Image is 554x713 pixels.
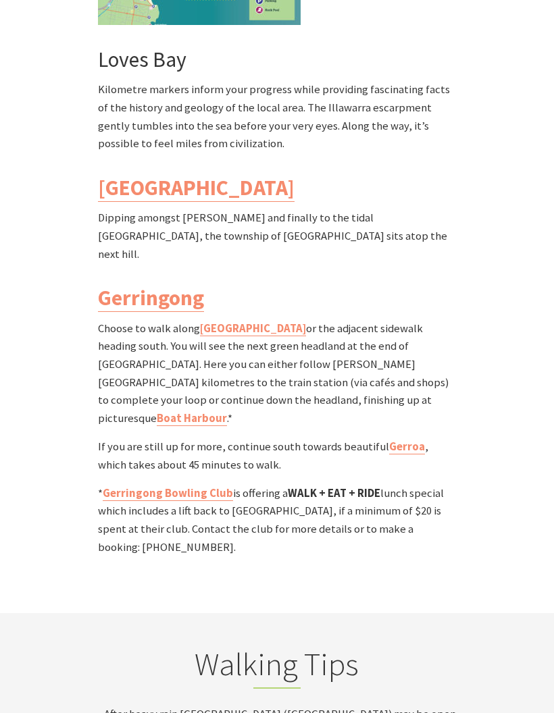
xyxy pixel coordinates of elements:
[98,438,457,474] p: If you are still up for more, continue south towards beautiful , which takes about 45 minutes to ...
[98,320,457,428] p: Choose to walk along or the adjacent sidewalk heading south. You will see the next green headland...
[98,174,295,202] a: [GEOGRAPHIC_DATA]
[103,486,233,501] a: Gerringong Bowling Club
[200,321,306,336] a: [GEOGRAPHIC_DATA]
[389,440,425,454] a: Gerroa
[98,645,457,689] h2: Walking Tips
[98,209,457,263] p: Dipping amongst [PERSON_NAME] and finally to the tidal [GEOGRAPHIC_DATA], the township of [GEOGRA...
[288,486,380,500] strong: WALK + EAT + RIDE
[98,485,457,557] p: * is offering a lunch special which includes a lift back to [GEOGRAPHIC_DATA], if a minimum of $2...
[98,284,204,312] a: Gerringong
[157,411,227,426] a: Boat Harbour
[98,47,457,72] h3: Loves Bay
[98,81,457,153] p: Kilometre markers inform your progress while providing fascinating facts of the history and geolo...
